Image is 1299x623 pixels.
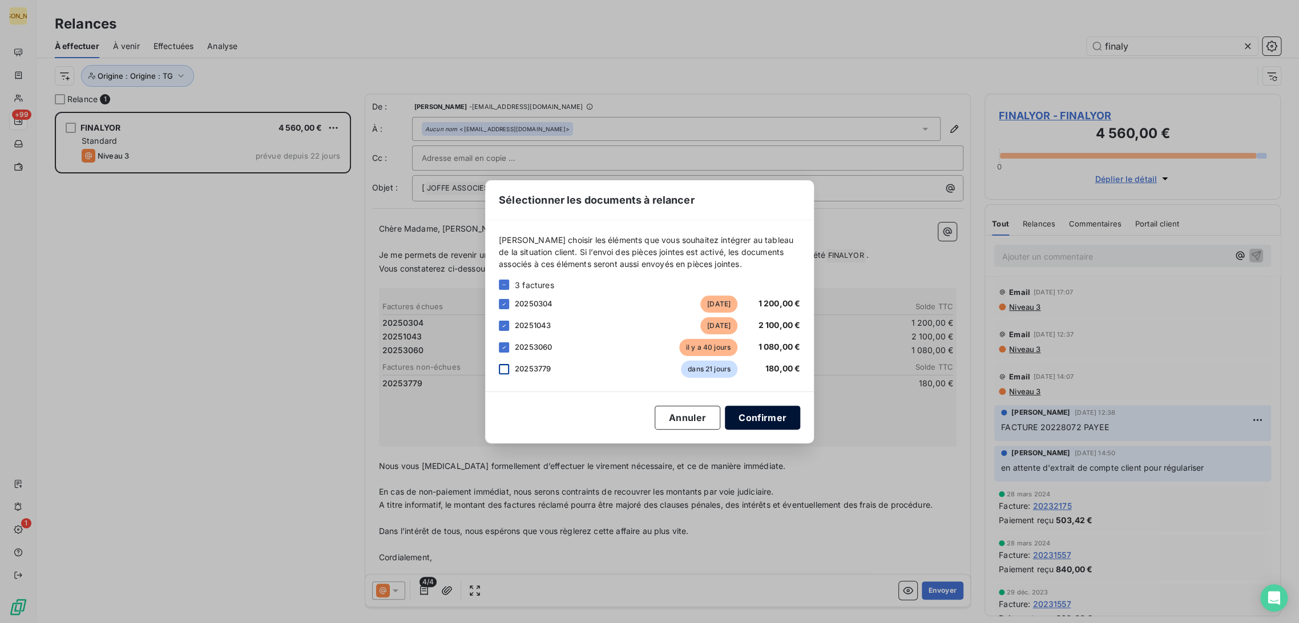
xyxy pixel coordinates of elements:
span: 2 100,00 € [759,320,801,330]
span: 20251043 [515,321,551,330]
span: 20253060 [515,342,552,351]
span: 1 080,00 € [759,342,801,351]
span: 3 factures [515,279,554,291]
span: 20253779 [515,364,551,373]
span: 20250304 [515,299,552,308]
span: [DATE] [700,296,737,313]
span: 1 200,00 € [759,298,801,308]
span: 180,00 € [765,363,800,373]
div: Open Intercom Messenger [1260,584,1288,612]
span: il y a 40 jours [679,339,737,356]
span: [DATE] [700,317,737,334]
span: dans 21 jours [681,361,737,378]
span: Sélectionner les documents à relancer [499,192,695,208]
button: Annuler [655,406,720,430]
span: [PERSON_NAME] choisir les éléments que vous souhaitez intégrer au tableau de la situation client.... [499,234,800,270]
button: Confirmer [725,406,800,430]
